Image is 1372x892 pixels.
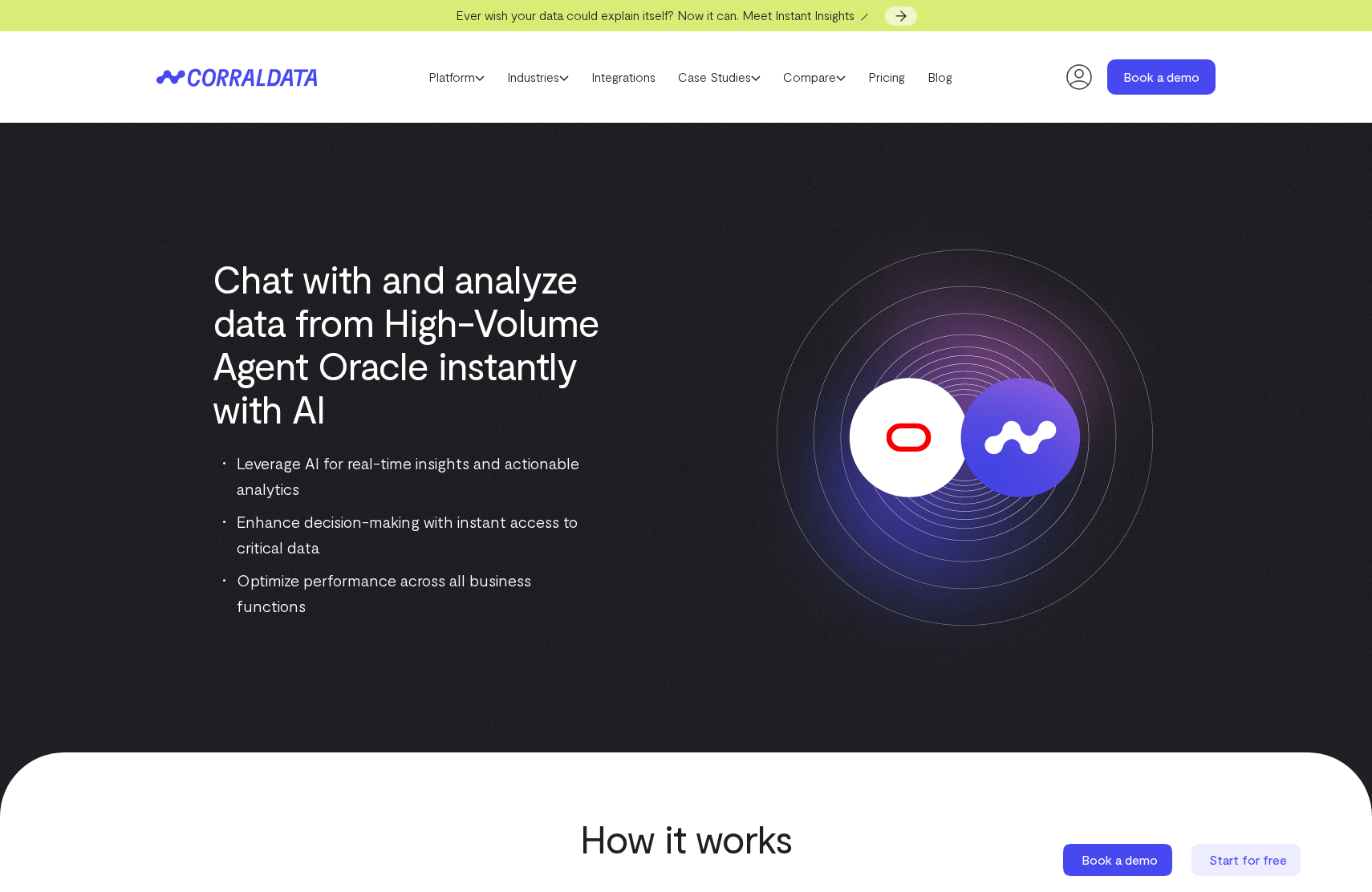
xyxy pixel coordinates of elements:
[1191,844,1304,876] a: Start for free
[916,65,964,89] a: Blog
[496,65,580,89] a: Industries
[667,65,772,89] a: Case Studies
[580,65,667,89] a: Integrations
[1209,852,1287,867] span: Start for free
[223,567,602,618] li: Optimize performance across all business functions
[456,7,874,22] span: Ever wish your data could explain itself? Now it can. Meet Instant Insights 🪄
[417,65,496,89] a: Platform
[1082,852,1158,867] span: Book a demo
[223,509,602,560] li: Enhance decision-making with instant access to critical data
[409,817,963,860] h2: How it works
[1063,844,1175,876] a: Book a demo
[1107,59,1216,95] a: Book a demo
[223,450,602,501] li: Leverage AI for real-time insights and actionable analytics
[772,65,857,89] a: Compare
[857,65,916,89] a: Pricing
[213,257,602,430] h1: Chat with and analyze data from High-Volume Agent Oracle instantly with AI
